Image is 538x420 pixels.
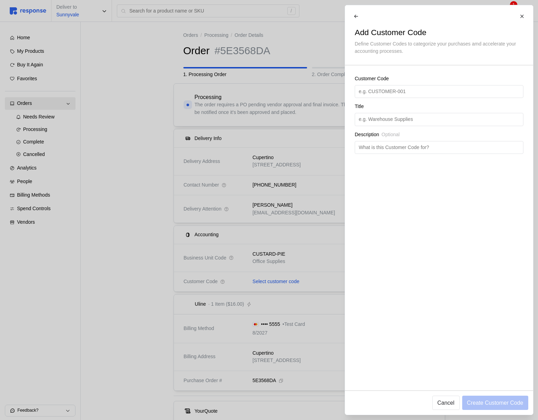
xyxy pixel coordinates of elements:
[355,27,523,38] h2: Add Customer Code
[359,141,519,154] input: What is this Customer Code for?
[437,398,454,407] p: Cancel
[359,85,519,98] input: e.g. CUSTOMER-001
[359,113,519,126] input: e.g. Warehouse Supplies
[432,396,459,410] button: Cancel
[355,75,523,85] div: Customer Code
[355,131,523,141] div: Description
[355,103,523,113] div: Title
[382,131,400,139] span: Optional
[355,40,523,55] p: Define Customer Codes to categorize your purchases amd accelerate your accounting processes.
